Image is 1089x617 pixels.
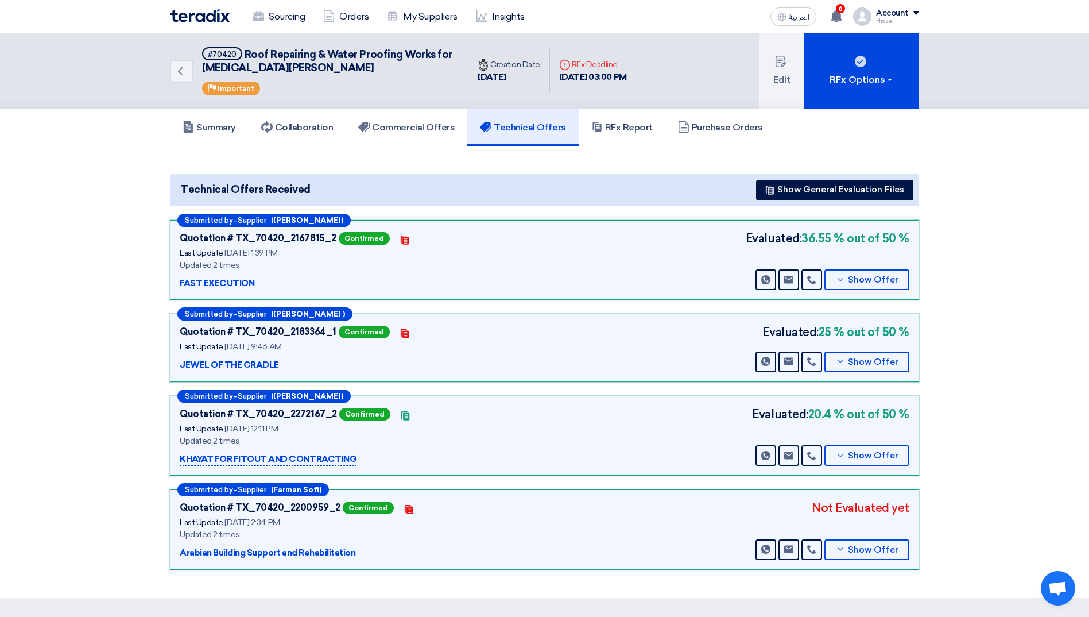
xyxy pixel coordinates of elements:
[467,109,578,146] a: Technical Offers
[824,352,909,372] button: Show Offer
[559,71,627,84] div: [DATE] 03:00 PM
[314,4,378,29] a: Orders
[180,358,279,372] p: JEWEL OF THE CRADLE
[180,424,223,434] span: Last Update
[180,518,223,527] span: Last Update
[224,424,278,434] span: [DATE] 12:11 PM
[180,277,254,291] p: FAST EXECUTION
[224,248,277,258] span: [DATE] 1:39 PM
[836,4,845,13] span: 6
[824,445,909,466] button: Show Offer
[808,406,909,423] b: 20.4 % out of 50 %
[480,122,565,133] h5: Technical Offers
[249,109,346,146] a: Collaboration
[271,310,345,318] b: ([PERSON_NAME] )
[180,248,223,258] span: Last Update
[238,392,266,400] span: Supplier
[665,109,776,146] a: Purchase Orders
[224,518,280,527] span: [DATE] 2:34 PM
[339,408,390,421] span: Confirmed
[185,392,233,400] span: Submitted by
[756,180,913,200] button: Show General Evaluation Files
[180,453,356,466] p: KHAYAT FOR FITOUT AND CONTRACTING
[876,18,919,24] div: Hissa
[830,73,894,87] div: RFx Options
[185,217,233,224] span: Submitted by
[876,9,909,18] div: Account
[378,4,466,29] a: My Suppliers
[804,33,919,109] button: RFx Options
[180,232,336,245] div: Quotation # TX_70420_2167815_2
[238,486,266,493] span: Supplier
[339,326,390,338] span: Confirmed
[478,59,540,71] div: Creation Date
[1041,571,1075,606] div: Open chat
[180,325,336,339] div: Quotation # TX_70420_2183364_1
[180,182,311,198] span: Technical Offers Received
[746,230,909,247] div: Evaluated:
[848,546,898,554] span: Show Offer
[170,109,249,146] a: Summary
[801,230,909,247] b: 36.55 % out of 50 %
[224,342,281,352] span: [DATE] 9:46 AM
[180,259,467,271] div: Updated 2 times
[848,276,898,284] span: Show Offer
[202,48,452,74] span: Roof Repairing & Water Proofing Works for [MEDICAL_DATA][PERSON_NAME]
[346,109,467,146] a: Commercial Offers
[478,71,540,84] div: [DATE]
[752,406,909,423] div: Evaluated:
[177,390,351,403] div: –
[591,122,653,133] h5: RFx Report
[271,392,343,400] b: ([PERSON_NAME])
[170,9,230,22] img: Teradix logo
[824,269,909,290] button: Show Offer
[243,4,314,29] a: Sourcing
[177,214,351,227] div: –
[853,7,871,26] img: profile_test.png
[180,529,467,541] div: Updated 2 times
[202,47,455,75] h5: Roof Repairing & Water Proofing Works for Yasmin Mall
[180,407,337,421] div: Quotation # TX_70420_2272167_2
[848,358,898,367] span: Show Offer
[180,546,355,560] p: Arabian Building Support and Rehabilitation
[261,122,334,133] h5: Collaboration
[812,499,909,516] div: Not Evaluated yet
[180,501,340,515] div: Quotation # TX_70420_2200959_2
[238,217,266,224] span: Supplier
[185,310,233,318] span: Submitted by
[339,232,390,245] span: Confirmed
[770,7,816,26] button: العربية
[185,486,233,493] span: Submitted by
[208,51,237,58] div: #70420
[358,122,455,133] h5: Commercial Offers
[819,323,909,341] b: 25 % out of 50 %
[271,217,343,224] b: ([PERSON_NAME])
[271,486,321,493] b: (Farman Sofi)
[678,122,763,133] h5: Purchase Orders
[759,33,804,109] button: Edit
[467,4,534,29] a: Insights
[180,435,467,447] div: Updated 2 times
[789,13,809,21] span: العربية
[180,342,223,352] span: Last Update
[579,109,665,146] a: RFx Report
[848,452,898,460] span: Show Offer
[183,122,236,133] h5: Summary
[343,502,394,514] span: Confirmed
[177,483,329,496] div: –
[762,323,909,341] div: Evaluated:
[824,539,909,560] button: Show Offer
[177,307,352,321] div: –
[218,84,254,92] span: Important
[559,59,627,71] div: RFx Deadline
[238,310,266,318] span: Supplier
